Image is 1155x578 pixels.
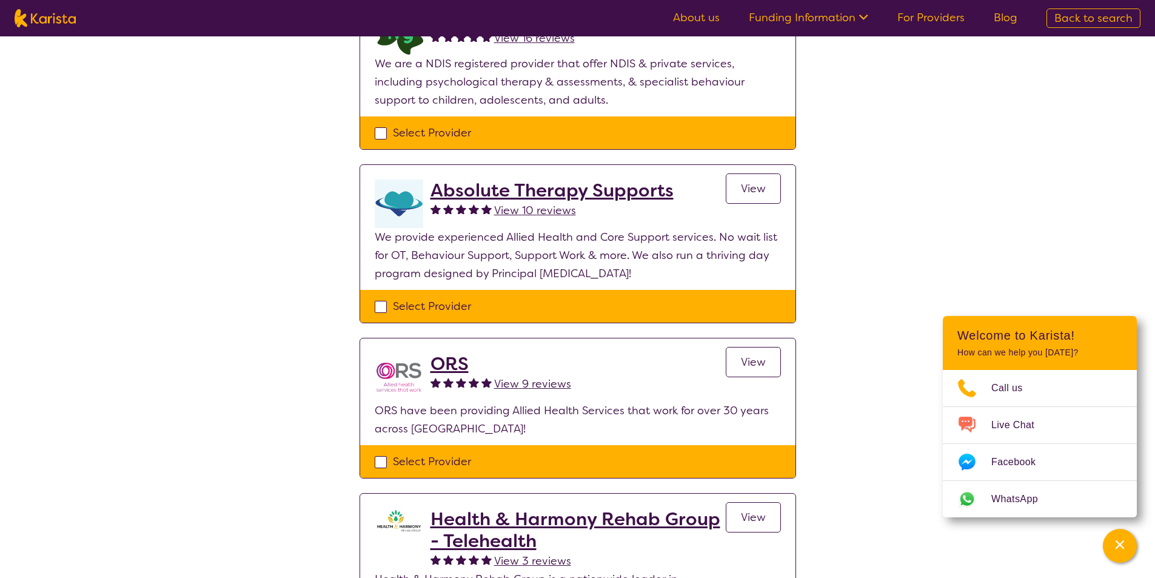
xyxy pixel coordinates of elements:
img: ztak9tblhgtrn1fit8ap.png [375,508,423,533]
img: fullstar [469,32,479,42]
a: View 9 reviews [494,375,571,393]
span: View [741,181,766,196]
img: fullstar [456,204,466,214]
img: fullstar [430,377,441,388]
ul: Choose channel [943,370,1137,517]
span: Live Chat [991,416,1049,434]
a: View [726,502,781,533]
img: fullstar [443,554,454,565]
p: We provide experienced Allied Health and Core Support services. No wait list for OT, Behaviour Su... [375,228,781,283]
a: Web link opens in a new tab. [943,481,1137,517]
a: View 10 reviews [494,201,576,220]
span: View [741,355,766,369]
img: fullstar [430,554,441,565]
img: fullstar [469,377,479,388]
a: Back to search [1046,8,1140,28]
span: Call us [991,379,1037,397]
div: Channel Menu [943,316,1137,517]
a: Funding Information [749,10,868,25]
img: fullstar [469,204,479,214]
a: Health & Harmony Rehab Group - Telehealth [430,508,726,552]
span: View 9 reviews [494,377,571,391]
span: View [741,510,766,525]
img: fullstar [456,32,466,42]
img: fullstar [443,204,454,214]
p: ORS have been providing Allied Health Services that work for over 30 years across [GEOGRAPHIC_DATA]! [375,402,781,438]
a: View 16 reviews [494,29,575,47]
span: Facebook [991,453,1050,471]
a: About us [673,10,720,25]
button: Channel Menu [1103,529,1137,563]
img: Karista logo [15,9,76,27]
span: View 3 reviews [494,554,571,568]
img: fullstar [430,32,441,42]
a: View [726,173,781,204]
span: WhatsApp [991,490,1053,508]
img: fullstar [443,32,454,42]
span: Back to search [1054,11,1133,25]
a: ORS [430,353,571,375]
img: nspbnteb0roocrxnmwip.png [375,353,423,402]
img: fullstar [481,377,492,388]
span: View 10 reviews [494,203,576,218]
a: View 3 reviews [494,552,571,570]
img: fullstar [481,204,492,214]
img: fullstar [430,204,441,214]
p: How can we help you [DATE]? [957,348,1122,358]
img: fullstar [469,554,479,565]
a: For Providers [897,10,965,25]
img: otyvwjbtyss6nczvq3hf.png [375,180,423,228]
h2: Welcome to Karista! [957,328,1122,343]
a: Blog [994,10,1017,25]
img: fullstar [456,377,466,388]
img: fullstar [481,554,492,565]
img: fullstar [481,32,492,42]
p: We are a NDIS registered provider that offer NDIS & private services, including psychological the... [375,55,781,109]
a: View [726,347,781,377]
img: fullstar [456,554,466,565]
img: fullstar [443,377,454,388]
a: Absolute Therapy Supports [430,180,674,201]
span: View 16 reviews [494,31,575,45]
